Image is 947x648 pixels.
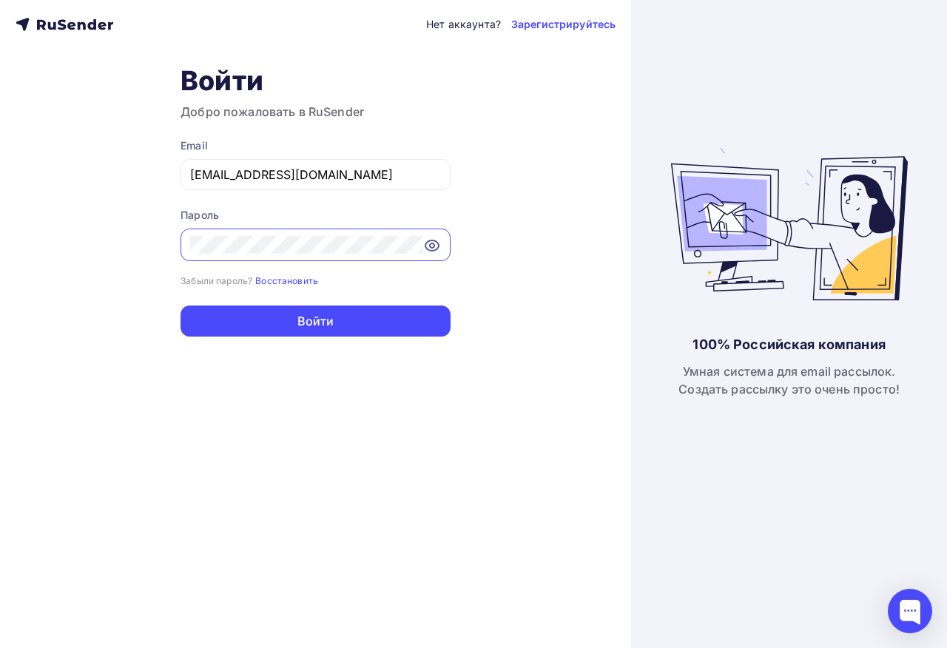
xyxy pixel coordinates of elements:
[181,208,451,223] div: Пароль
[511,17,616,32] a: Зарегистрируйтесь
[678,362,900,398] div: Умная система для email рассылок. Создать рассылку это очень просто!
[255,274,318,286] a: Восстановить
[692,336,885,354] div: 100% Российская компания
[181,306,451,337] button: Войти
[181,103,451,121] h3: Добро пожаловать в RuSender
[255,275,318,286] small: Восстановить
[181,275,252,286] small: Забыли пароль?
[181,138,451,153] div: Email
[426,17,501,32] div: Нет аккаунта?
[190,166,441,183] input: Укажите свой email
[181,64,451,97] h1: Войти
